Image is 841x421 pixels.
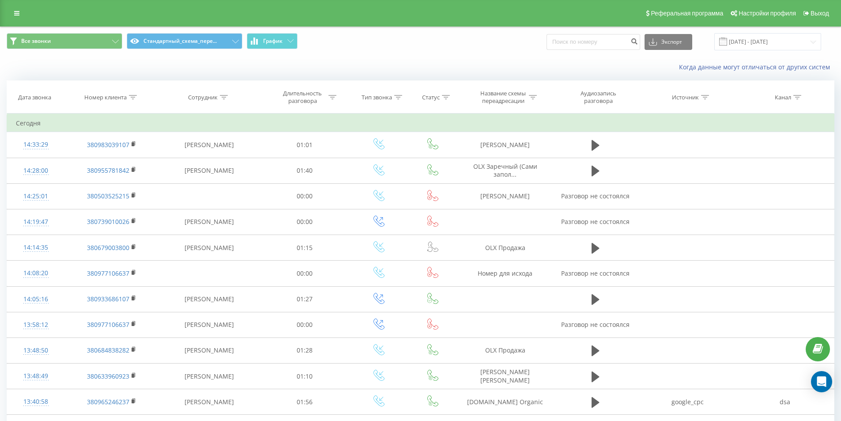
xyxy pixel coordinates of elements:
[16,316,56,334] div: 13:58:12
[87,192,129,200] a: 380503525215
[158,209,260,235] td: [PERSON_NAME]
[16,188,56,205] div: 14:25:01
[87,269,129,277] a: 380977106637
[260,312,350,338] td: 00:00
[18,94,51,101] div: Дата звонка
[458,183,552,209] td: [PERSON_NAME]
[260,235,350,261] td: 01:15
[479,90,527,105] div: Название схемы переадресации
[561,320,630,329] span: Разговор не состоялся
[158,132,260,158] td: [PERSON_NAME]
[260,209,350,235] td: 00:00
[260,338,350,363] td: 01:28
[16,136,56,153] div: 14:33:29
[16,291,56,308] div: 14:05:16
[21,38,51,45] span: Все звонки
[16,265,56,282] div: 14:08:20
[158,235,260,261] td: [PERSON_NAME]
[16,213,56,231] div: 14:19:47
[811,10,829,17] span: Выход
[458,261,552,286] td: Номер для исхода
[7,33,122,49] button: Все звонки
[84,94,127,101] div: Номер клиента
[87,320,129,329] a: 380977106637
[247,33,298,49] button: График
[639,389,736,415] td: google_cpc
[158,312,260,338] td: [PERSON_NAME]
[473,162,537,178] span: OLX Заречный (Сами запол...
[87,217,129,226] a: 380739010026
[260,261,350,286] td: 00:00
[422,94,440,101] div: Статус
[87,140,129,149] a: 380983039107
[279,90,326,105] div: Длительность разговора
[87,372,129,380] a: 380633960923
[87,166,129,174] a: 380955781842
[7,114,834,132] td: Сегодня
[87,243,129,252] a: 380679003800
[158,389,260,415] td: [PERSON_NAME]
[16,239,56,256] div: 14:14:35
[458,235,552,261] td: OLX Продажа
[561,192,630,200] span: Разговор не состоялся
[775,94,791,101] div: Канал
[458,132,552,158] td: [PERSON_NAME]
[672,94,699,101] div: Источник
[263,38,283,44] span: График
[158,364,260,389] td: [PERSON_NAME]
[458,338,552,363] td: OLX Продажа
[16,162,56,179] div: 14:28:00
[127,33,242,49] button: Стандартный_схема_пере...
[158,338,260,363] td: [PERSON_NAME]
[260,183,350,209] td: 00:00
[458,389,552,415] td: [DOMAIN_NAME] Organic
[260,286,350,312] td: 01:27
[570,90,627,105] div: Аудиозапись разговора
[561,217,630,226] span: Разговор не состоялся
[260,389,350,415] td: 01:56
[87,346,129,354] a: 380684838282
[260,158,350,183] td: 01:40
[561,269,630,277] span: Разговор не состоялся
[158,286,260,312] td: [PERSON_NAME]
[679,63,834,71] a: Когда данные могут отличаться от других систем
[458,364,552,389] td: [PERSON_NAME] [PERSON_NAME]
[645,34,692,50] button: Экспорт
[260,132,350,158] td: 01:01
[158,158,260,183] td: [PERSON_NAME]
[16,393,56,410] div: 13:40:58
[811,371,832,392] div: Open Intercom Messenger
[16,368,56,385] div: 13:48:49
[547,34,640,50] input: Поиск по номеру
[736,389,834,415] td: dsa
[16,342,56,359] div: 13:48:50
[87,398,129,406] a: 380965246237
[260,364,350,389] td: 01:10
[651,10,723,17] span: Реферальная программа
[87,295,129,303] a: 380933686107
[362,94,392,101] div: Тип звонка
[188,94,218,101] div: Сотрудник
[739,10,796,17] span: Настройки профиля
